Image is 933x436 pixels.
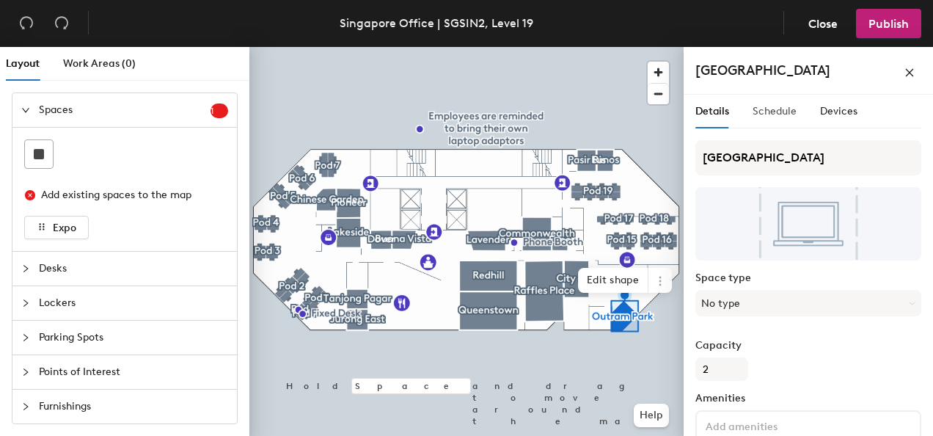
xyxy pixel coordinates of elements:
[21,402,30,411] span: collapsed
[695,105,729,117] span: Details
[634,404,669,427] button: Help
[12,9,41,38] button: Undo (⌘ + Z)
[53,222,76,234] span: Expo
[21,106,30,115] span: expanded
[340,14,533,32] div: Singapore Office | SGSIN2, Level 19
[753,105,797,117] span: Schedule
[39,252,228,286] span: Desks
[21,368,30,377] span: collapsed
[695,340,921,352] label: Capacity
[39,93,211,127] span: Spaces
[695,290,921,316] button: No type
[695,61,830,80] h4: [GEOGRAPHIC_DATA]
[39,286,228,320] span: Lockers
[63,57,136,70] span: Work Areas (0)
[695,393,921,404] label: Amenities
[695,272,921,284] label: Space type
[808,17,838,31] span: Close
[47,9,76,38] button: Redo (⌘ + ⇧ + Z)
[796,9,850,38] button: Close
[39,321,228,355] span: Parking Spots
[578,268,648,293] span: Edit shape
[703,416,835,434] input: Add amenities
[868,17,909,31] span: Publish
[904,68,915,78] span: close
[24,216,89,239] button: Expo
[6,57,40,70] span: Layout
[21,299,30,308] span: collapsed
[211,103,228,118] sup: 1
[39,355,228,389] span: Points of Interest
[39,390,228,424] span: Furnishings
[21,264,30,273] span: collapsed
[25,190,35,200] span: close-circle
[21,333,30,342] span: collapsed
[820,105,857,117] span: Devices
[856,9,921,38] button: Publish
[695,187,921,261] img: The space named Outram Park
[41,187,216,203] div: Add existing spaces to the map
[211,106,228,116] span: 1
